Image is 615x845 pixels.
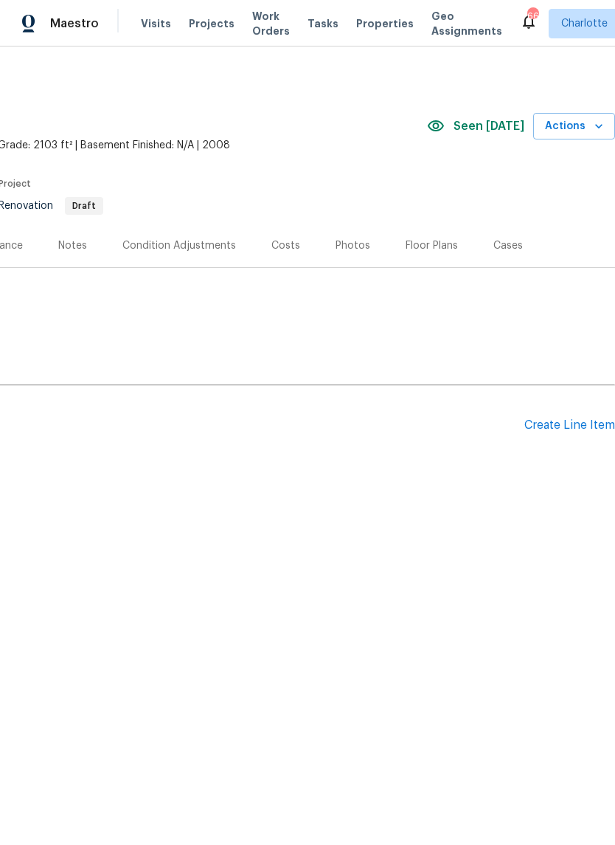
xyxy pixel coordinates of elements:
[527,9,538,24] div: 66
[524,418,615,432] div: Create Line Item
[66,201,102,210] span: Draft
[252,9,290,38] span: Work Orders
[533,113,615,140] button: Actions
[561,16,608,31] span: Charlotte
[58,238,87,253] div: Notes
[454,119,524,134] span: Seen [DATE]
[122,238,236,253] div: Condition Adjustments
[493,238,523,253] div: Cases
[141,16,171,31] span: Visits
[431,9,502,38] span: Geo Assignments
[356,16,414,31] span: Properties
[50,16,99,31] span: Maestro
[307,18,338,29] span: Tasks
[271,238,300,253] div: Costs
[545,117,603,136] span: Actions
[336,238,370,253] div: Photos
[189,16,234,31] span: Projects
[406,238,458,253] div: Floor Plans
